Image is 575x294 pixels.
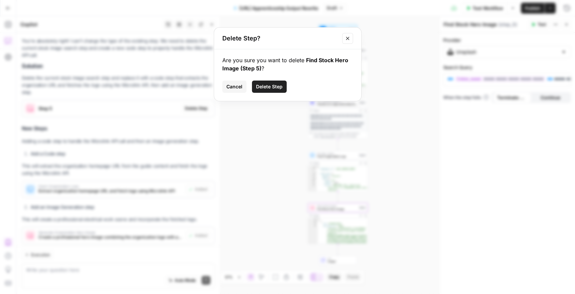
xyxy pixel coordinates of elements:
[222,56,353,72] div: Are you sure you want to delete ?
[256,83,283,90] span: Delete Step
[222,34,338,43] h2: Delete Step?
[222,81,246,93] button: Cancel
[226,83,242,90] span: Cancel
[342,33,353,44] button: Close modal
[252,81,287,93] button: Delete Step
